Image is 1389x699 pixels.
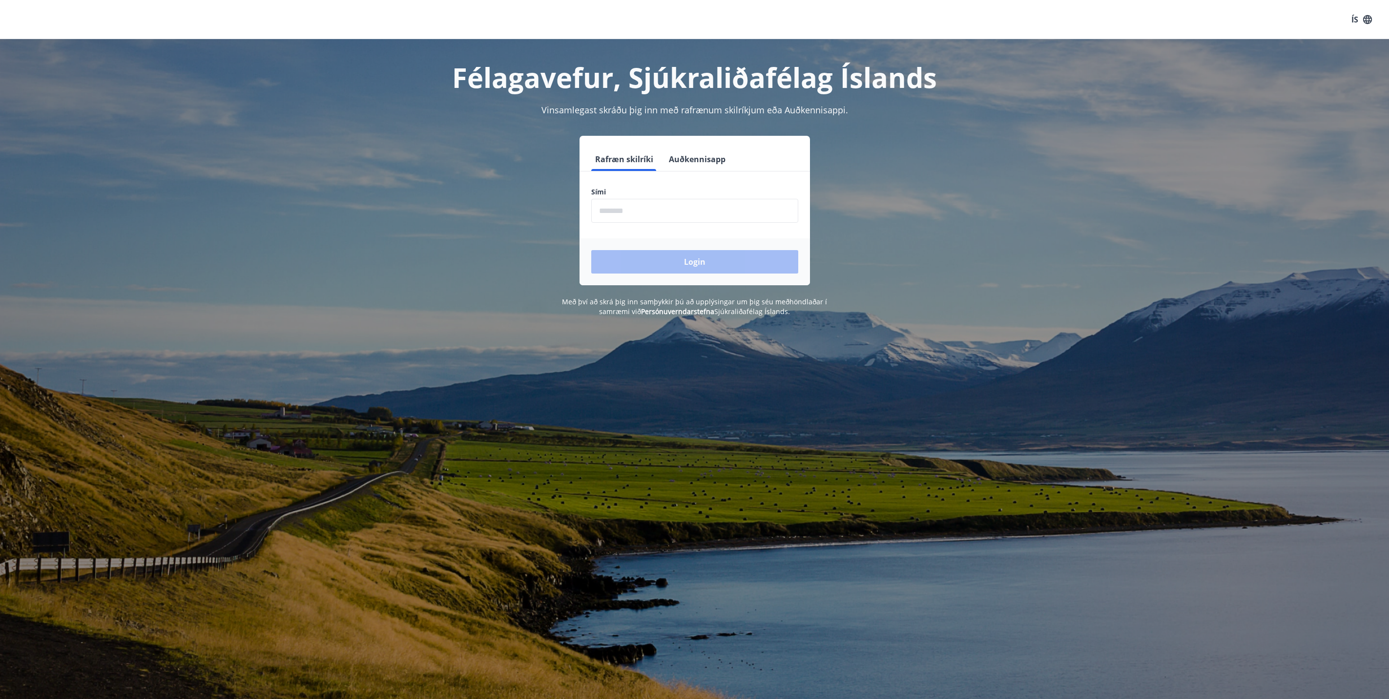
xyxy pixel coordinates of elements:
[541,104,848,116] span: Vinsamlegast skráðu þig inn með rafrænum skilríkjum eða Auðkennisappi.
[355,59,1035,96] h1: Félagavefur, Sjúkraliðafélag Íslands
[562,297,827,316] span: Með því að skrá þig inn samþykkir þú að upplýsingar um þig séu meðhöndlaðar í samræmi við Sjúkral...
[665,148,729,171] button: Auðkennisapp
[641,307,714,316] a: Persónuverndarstefna
[1346,11,1377,28] button: ÍS
[591,187,798,197] label: Sími
[591,148,657,171] button: Rafræn skilríki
